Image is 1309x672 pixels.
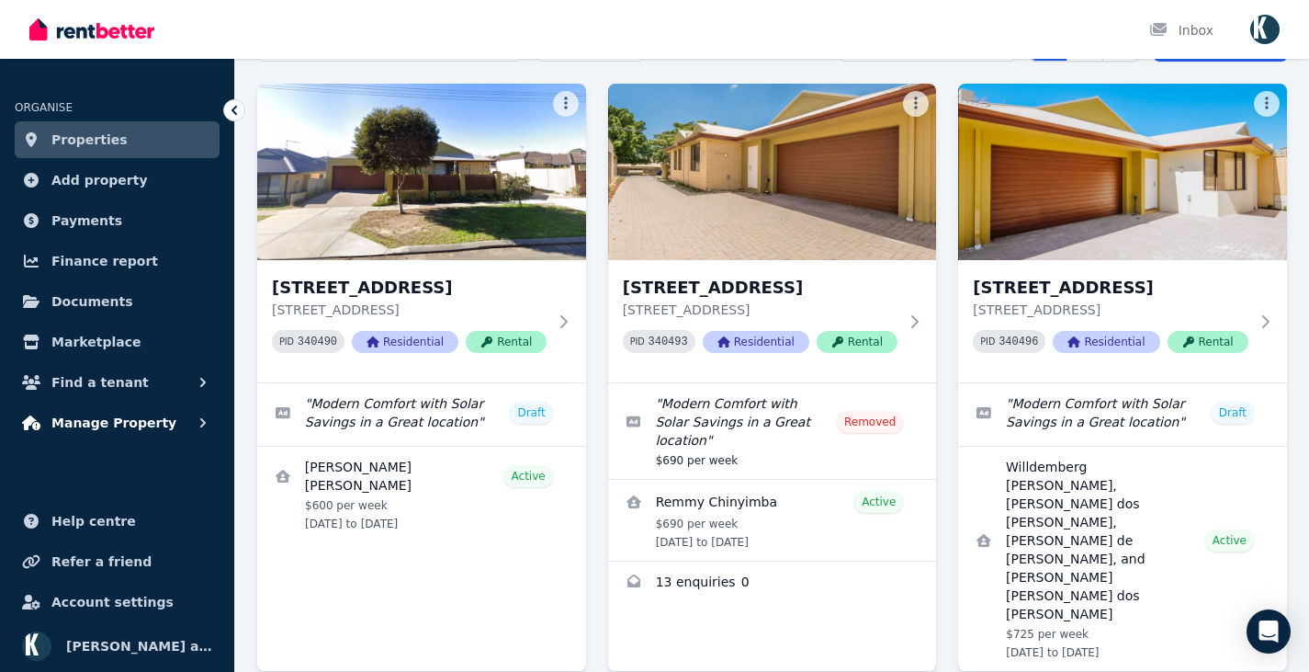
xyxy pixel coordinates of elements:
code: 340493 [649,336,688,348]
span: Rental [817,331,897,353]
a: 24C Climping Street, Balga[STREET_ADDRESS][STREET_ADDRESS]PID 340496ResidentialRental [958,84,1287,382]
span: Residential [1053,331,1159,353]
p: [STREET_ADDRESS] [973,301,1247,319]
span: Residential [703,331,809,353]
p: [STREET_ADDRESS] [623,301,897,319]
a: Account settings [15,584,220,621]
span: Help centre [51,510,136,532]
span: Rental [1168,331,1248,353]
code: 340490 [298,336,337,348]
a: View details for Willdemberg Sued Costa Silva, Patricia Borges dos Santos, Iago Matheus Nobrega d... [958,447,1287,671]
button: More options [1254,91,1280,117]
span: Finance report [51,250,158,272]
span: Refer a friend [51,551,152,573]
span: Add property [51,169,148,191]
a: Edit listing: Modern Comfort with Solar Savings in a Great location [608,383,937,479]
span: Rental [466,331,547,353]
span: Documents [51,290,133,313]
code: 340496 [999,336,1038,348]
h3: [STREET_ADDRESS] [623,275,897,301]
h3: [STREET_ADDRESS] [973,275,1247,301]
div: Open Intercom Messenger [1247,609,1291,654]
span: Residential [352,331,458,353]
img: 24A Climping Street, Balga [257,84,586,260]
a: 24A Climping Street, Balga[STREET_ADDRESS][STREET_ADDRESS]PID 340490ResidentialRental [257,84,586,382]
a: Edit listing: Modern Comfort with Solar Savings in a Great location [958,383,1287,446]
a: Enquiries for 24B Climping Street, Balga [608,562,937,606]
a: Documents [15,283,220,320]
a: Edit listing: Modern Comfort with Solar Savings in a Great location [257,383,586,446]
a: Marketplace [15,324,220,360]
span: ORGANISE [15,101,73,114]
img: RentBetter [29,16,154,43]
a: Properties [15,121,220,158]
a: Add property [15,162,220,199]
div: Inbox [1149,21,1213,40]
img: Omid Ferdowsian as trustee for The Ferdowsian Trust [1250,15,1280,44]
a: View details for Remmy Chinyimba [608,480,937,561]
span: Find a tenant [51,371,149,393]
img: 24B Climping Street, Balga [608,84,937,260]
span: Properties [51,129,128,151]
button: Manage Property [15,404,220,441]
small: PID [980,336,995,347]
button: More options [903,91,929,117]
small: PID [279,336,294,347]
span: Payments [51,210,122,232]
h3: [STREET_ADDRESS] [272,275,547,301]
span: [PERSON_NAME] as trustee for The Ferdowsian Trust [66,635,212,657]
button: More options [553,91,579,117]
a: Refer a friend [15,543,220,580]
p: [STREET_ADDRESS] [272,301,547,319]
span: Account settings [51,591,174,613]
a: Payments [15,202,220,239]
img: 24C Climping Street, Balga [958,84,1287,260]
span: Marketplace [51,331,141,353]
a: Finance report [15,243,220,279]
span: Manage Property [51,412,176,434]
a: View details for Marie Veronique Desiree Wosgien [257,447,586,542]
a: Help centre [15,503,220,540]
button: Find a tenant [15,364,220,401]
a: 24B Climping Street, Balga[STREET_ADDRESS][STREET_ADDRESS]PID 340493ResidentialRental [608,84,937,382]
img: Omid Ferdowsian as trustee for The Ferdowsian Trust [22,632,51,661]
small: PID [630,336,645,347]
